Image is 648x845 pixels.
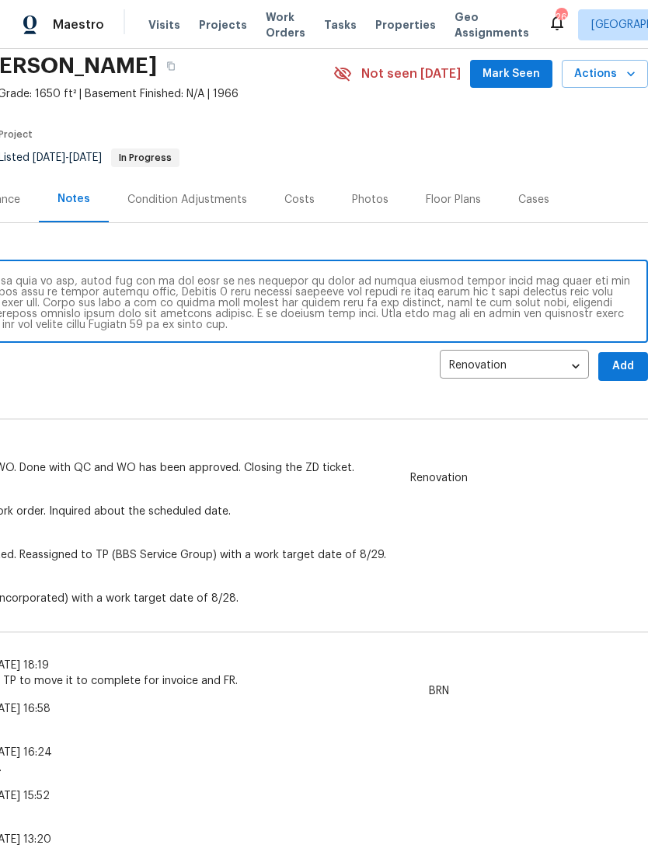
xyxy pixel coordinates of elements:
[266,9,305,40] span: Work Orders
[574,65,636,84] span: Actions
[157,52,185,80] button: Copy Address
[127,192,247,208] div: Condition Adjustments
[33,152,102,163] span: -
[518,192,549,208] div: Cases
[420,683,458,699] span: BRN
[199,17,247,33] span: Projects
[470,60,552,89] button: Mark Seen
[53,17,104,33] span: Maestro
[33,152,65,163] span: [DATE]
[57,191,90,207] div: Notes
[426,192,481,208] div: Floor Plans
[361,66,461,82] span: Not seen [DATE]
[598,352,648,381] button: Add
[375,17,436,33] span: Properties
[483,65,540,84] span: Mark Seen
[440,347,589,386] div: Renovation
[352,192,388,208] div: Photos
[148,17,180,33] span: Visits
[284,192,315,208] div: Costs
[113,153,178,162] span: In Progress
[556,9,566,25] div: 26
[324,19,357,30] span: Tasks
[69,152,102,163] span: [DATE]
[611,357,636,376] span: Add
[562,60,648,89] button: Actions
[455,9,529,40] span: Geo Assignments
[401,470,477,486] span: Renovation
